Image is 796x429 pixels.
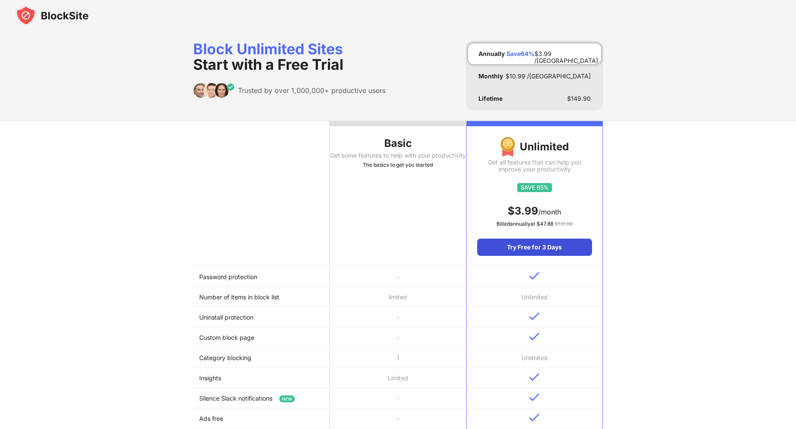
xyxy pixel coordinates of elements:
div: Unlimited [477,137,592,157]
div: Save 64 % [506,50,534,57]
img: v-blue.svg [529,413,540,422]
div: Monthly [478,73,503,80]
span: NEW [279,395,295,402]
div: /month [477,204,592,218]
td: Password protection [193,267,330,287]
td: Category blocking [193,348,330,368]
img: save65.svg [517,183,552,192]
img: img-premium-medal [500,137,515,157]
td: Insights [193,368,330,388]
span: $ 3.99 [508,205,538,217]
div: Get some features to help with your productivity [330,152,466,159]
div: $ 10.99 /[GEOGRAPHIC_DATA] [506,73,591,80]
img: v-blue.svg [529,272,540,280]
td: 1 [330,348,466,368]
td: - [330,307,466,327]
td: Unlimited [466,287,603,307]
span: Start with a Free Trial [193,56,343,73]
td: - [330,408,466,429]
td: limited [330,287,466,307]
td: Unlimited [466,348,603,368]
div: Basic [330,137,466,150]
img: blocksite-icon-black.svg [15,5,89,26]
div: Trusted by over 1,000,000+ productive users [238,86,386,95]
span: $ 131.88 [555,221,573,227]
td: Limited [330,368,466,388]
td: Ads free [193,408,330,429]
div: Lifetime [478,95,503,102]
td: - [330,388,466,408]
td: Silence Slack notifications [193,388,330,408]
td: - [330,327,466,348]
img: v-blue.svg [529,393,540,401]
div: The basics to get you started [330,161,466,169]
div: $ 149.90 [567,95,591,102]
img: v-blue.svg [529,312,540,320]
td: Number of items in block list [193,287,330,307]
td: Uninstall protection [193,307,330,327]
div: Block Unlimited Sites [193,41,386,72]
div: Try Free for 3 Days [477,239,592,256]
img: trusted-by.svg [193,83,235,98]
img: v-blue.svg [529,373,540,381]
img: v-blue.svg [529,333,540,341]
td: - [330,267,466,287]
div: Billed annually at $ 47.88 [477,220,592,228]
td: Custom block page [193,327,330,348]
div: Get all features that can help you improve your productivity [477,159,592,173]
div: $ 3.99 /[GEOGRAPHIC_DATA] [534,50,598,57]
div: Annually [478,50,505,57]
